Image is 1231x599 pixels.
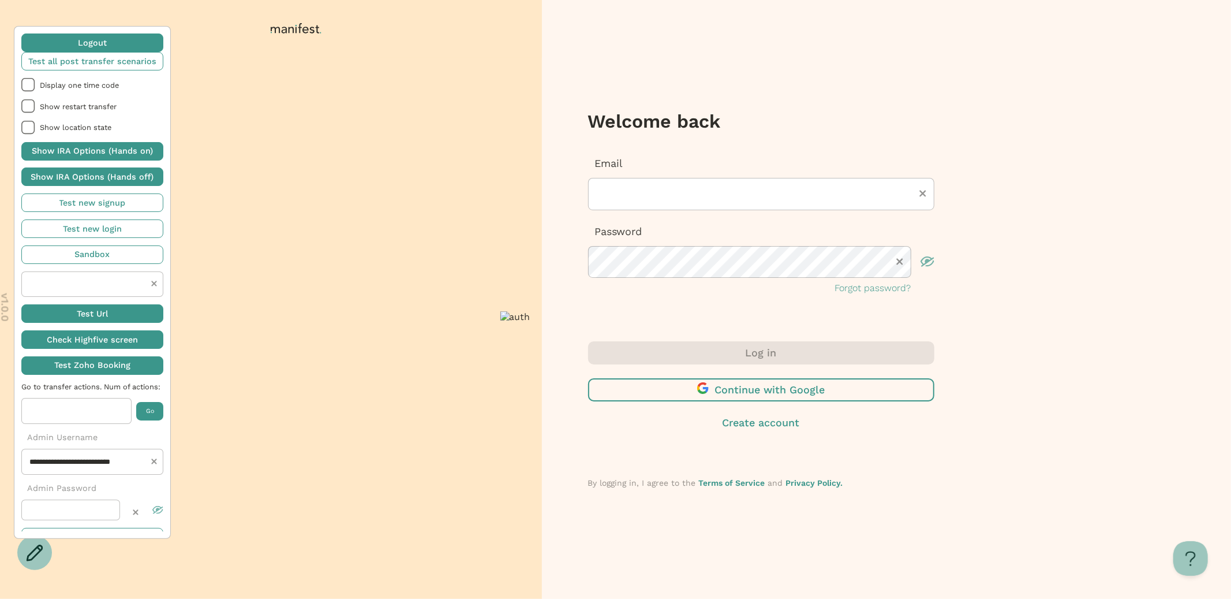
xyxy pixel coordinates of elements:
[21,356,163,375] button: Test Zoho Booking
[21,142,163,161] button: Show IRA Options (Hands on)
[500,311,530,322] img: auth
[835,281,911,295] button: Forgot password?
[21,168,163,186] button: Show IRA Options (Hands off)
[21,99,163,113] li: Show restart transfer
[21,34,163,52] button: Logout
[40,102,163,111] span: Show restart transfer
[21,431,163,444] p: Admin Username
[588,156,934,171] p: Email
[786,478,843,488] a: Privacy Policy.
[21,304,163,323] button: Test Url
[136,402,163,421] button: Go
[699,478,765,488] a: Terms of Service
[21,382,163,391] span: Go to transfer actions. Num of actions:
[588,110,934,133] h3: Welcome back
[21,245,163,264] button: Sandbox
[21,528,163,546] button: Test all post transfer scenarios
[1173,541,1208,576] iframe: Toggle Customer Support
[40,123,163,132] span: Show location state
[21,330,163,349] button: Check Highfive screen
[21,482,163,494] p: Admin Password
[588,224,934,239] p: Password
[21,121,163,135] li: Show location state
[40,81,163,90] span: Display one time code
[588,415,934,430] button: Create account
[588,378,934,401] button: Continue with Google
[21,219,163,238] button: Test new login
[21,78,163,92] li: Display one time code
[21,194,163,212] button: Test new signup
[588,478,843,488] span: By logging in, I agree to the and
[21,52,163,70] button: Test all post transfer scenarios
